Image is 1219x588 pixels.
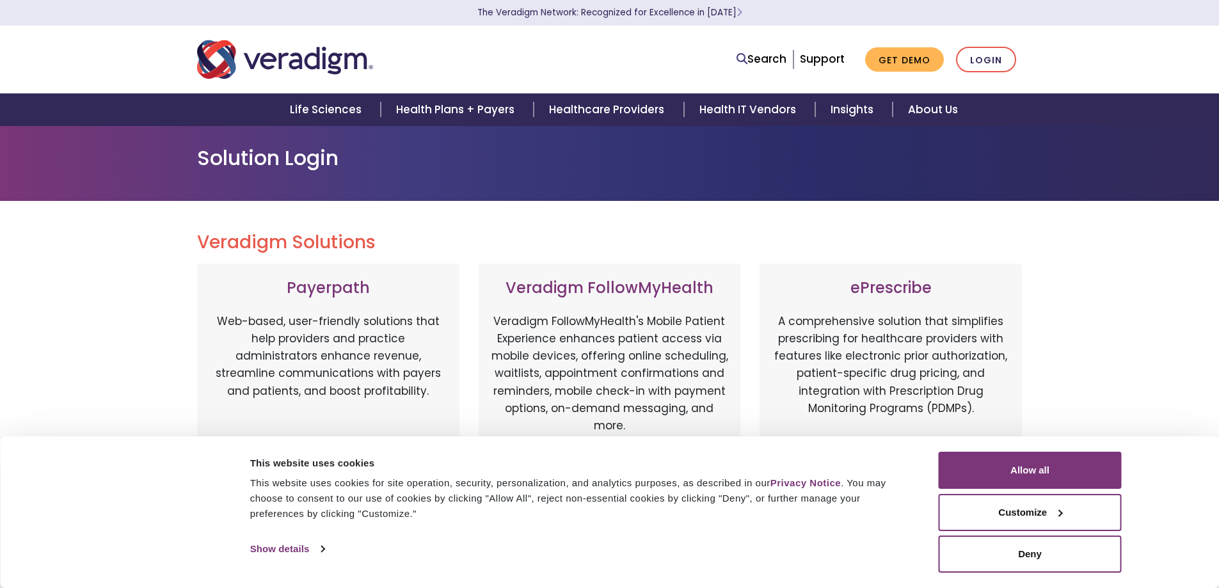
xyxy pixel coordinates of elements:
h1: Solution Login [197,146,1023,170]
h3: Payerpath [210,279,447,298]
h3: ePrescribe [772,279,1009,298]
h3: Veradigm FollowMyHealth [491,279,728,298]
a: Privacy Notice [770,477,841,488]
a: Show details [250,539,324,559]
img: Veradigm logo [197,38,373,81]
a: The Veradigm Network: Recognized for Excellence in [DATE]Learn More [477,6,742,19]
span: Learn More [737,6,742,19]
a: About Us [893,93,973,126]
a: Health Plans + Payers [381,93,534,126]
a: Support [800,51,845,67]
div: This website uses cookies for site operation, security, personalization, and analytics purposes, ... [250,475,910,521]
div: This website uses cookies [250,456,910,471]
button: Customize [939,494,1122,531]
p: A comprehensive solution that simplifies prescribing for healthcare providers with features like ... [772,313,1009,447]
a: Health IT Vendors [684,93,815,126]
p: Veradigm FollowMyHealth's Mobile Patient Experience enhances patient access via mobile devices, o... [491,313,728,434]
a: Healthcare Providers [534,93,683,126]
a: Login [956,47,1016,73]
a: Search [737,51,786,68]
button: Deny [939,536,1122,573]
a: Life Sciences [275,93,381,126]
a: Insights [815,93,893,126]
h2: Veradigm Solutions [197,232,1023,253]
p: Web-based, user-friendly solutions that help providers and practice administrators enhance revenu... [210,313,447,447]
button: Allow all [939,452,1122,489]
a: Get Demo [865,47,944,72]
